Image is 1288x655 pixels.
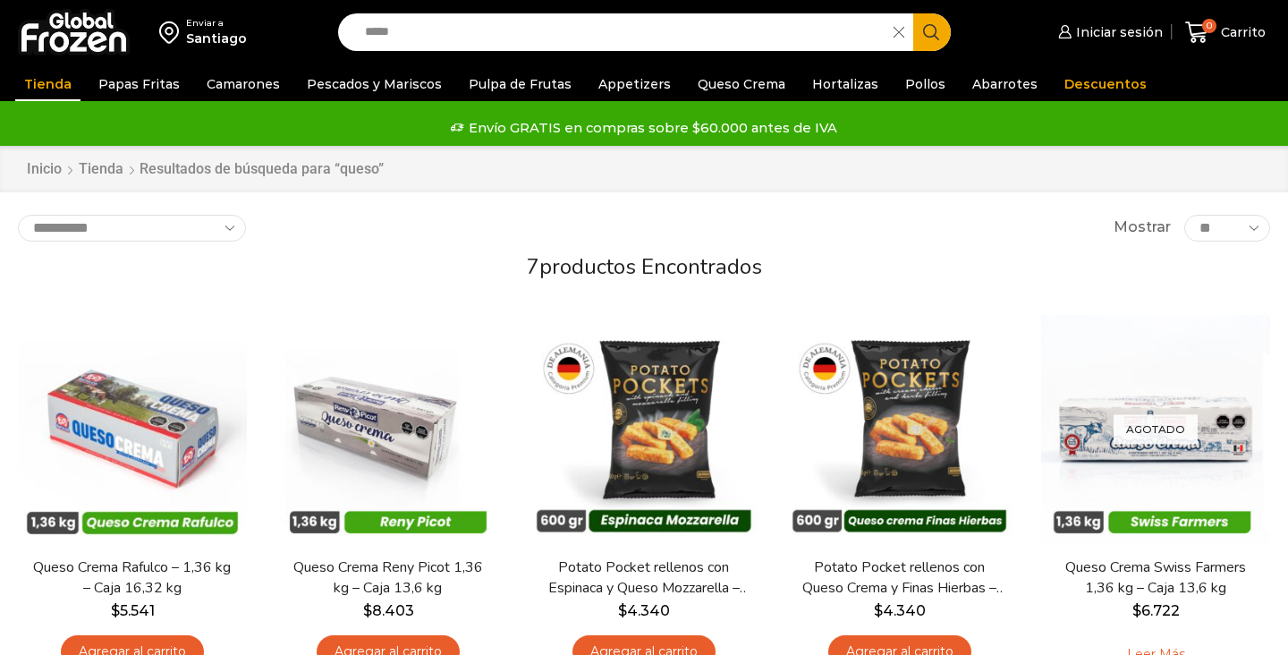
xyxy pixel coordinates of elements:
bdi: 4.340 [618,602,670,619]
a: Camarones [198,67,289,101]
a: Pulpa de Frutas [460,67,580,101]
p: Agotado [1114,414,1198,444]
bdi: 6.722 [1132,602,1180,619]
nav: Breadcrumb [26,159,384,180]
a: Queso Crema Rafulco – 1,36 kg – Caja 16,32 kg [30,557,235,599]
span: $ [111,602,120,619]
span: $ [363,602,372,619]
a: Tienda [15,67,80,101]
a: Appetizers [589,67,680,101]
a: Potato Pocket rellenos con Queso Crema y Finas Hierbas – Caja 8.4 kg [797,557,1003,599]
img: address-field-icon.svg [159,17,186,47]
bdi: 8.403 [363,602,414,619]
bdi: 5.541 [111,602,155,619]
a: Abarrotes [963,67,1046,101]
span: 7 [527,252,539,281]
a: Tienda [78,159,124,180]
span: Iniciar sesión [1072,23,1163,41]
select: Pedido de la tienda [18,215,246,242]
a: Iniciar sesión [1054,14,1163,50]
span: productos encontrados [539,252,762,281]
button: Search button [913,13,951,51]
a: Papas Fritas [89,67,189,101]
a: Hortalizas [803,67,887,101]
div: Enviar a [186,17,247,30]
a: Pescados y Mariscos [298,67,451,101]
div: Santiago [186,30,247,47]
a: Inicio [26,159,63,180]
a: Queso Crema Swiss Farmers 1,36 kg – Caja 13,6 kg [1053,557,1258,599]
a: 0 Carrito [1181,12,1270,54]
h1: Resultados de búsqueda para “queso” [140,160,384,177]
span: 0 [1202,19,1216,33]
span: Mostrar [1114,217,1171,238]
span: $ [874,602,883,619]
a: Queso Crema Reny Picot 1,36 kg – Caja 13,6 kg [285,557,491,599]
a: Queso Crema [689,67,794,101]
a: Pollos [896,67,954,101]
a: Potato Pocket rellenos con Espinaca y Queso Mozzarella – Caja 8.4 kg [541,557,747,599]
a: Descuentos [1055,67,1156,101]
span: $ [618,602,627,619]
bdi: 4.340 [874,602,926,619]
span: Carrito [1216,23,1266,41]
span: $ [1132,602,1141,619]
